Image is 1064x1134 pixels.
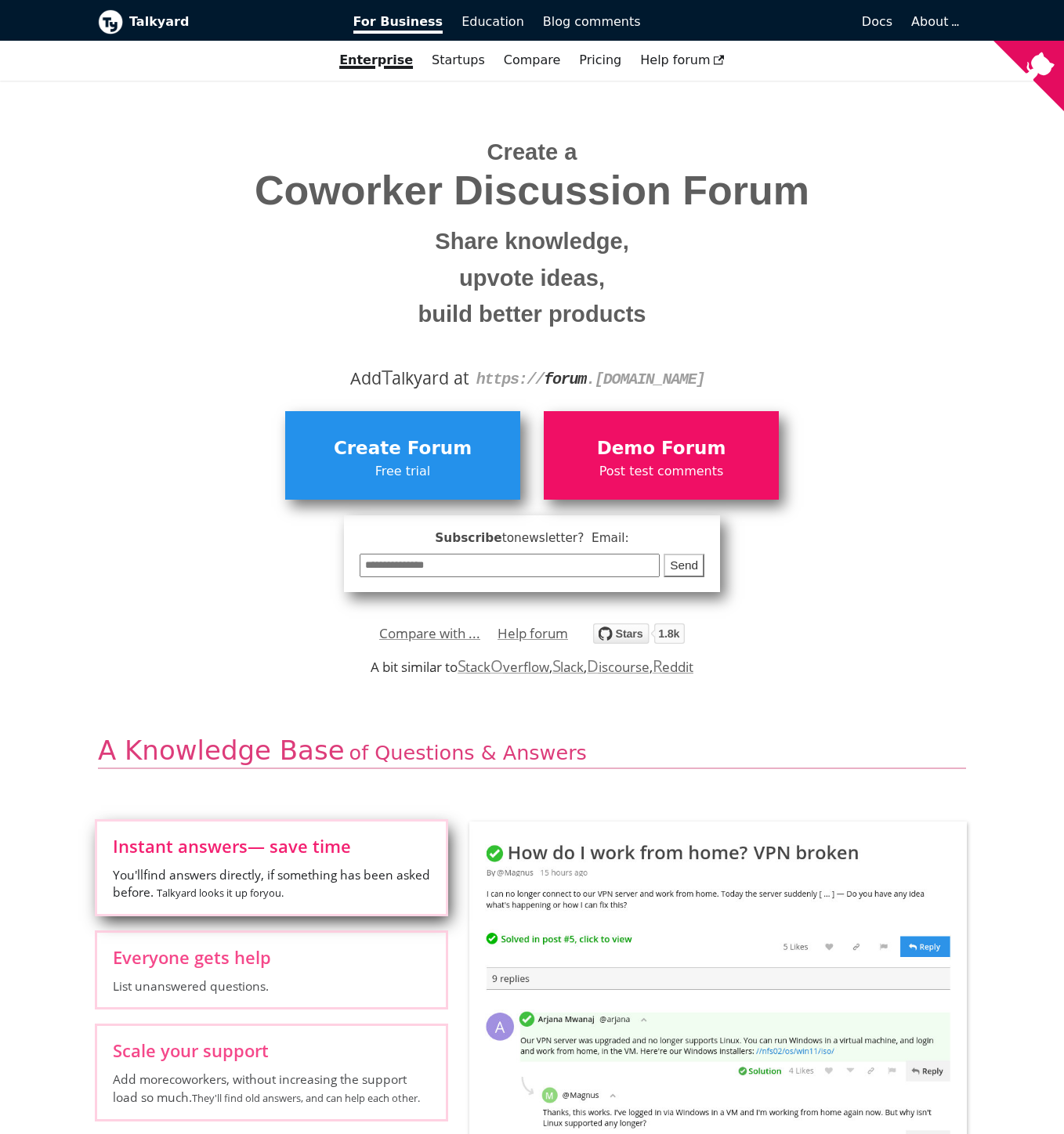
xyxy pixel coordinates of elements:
[552,461,771,482] span: Post test comments
[98,734,966,769] h2: A Knowledge Base
[653,655,663,677] span: R
[664,554,704,578] button: Send
[349,741,587,764] span: of Questions & Answers
[422,47,494,74] a: Startups
[113,977,430,995] span: List unanswered questions.
[570,47,631,74] a: Pricing
[650,9,903,35] a: Docs
[110,365,954,392] div: Add alkyard at
[360,529,704,548] span: Subscribe
[110,260,954,297] small: upvote ideas,
[293,461,512,482] span: Free trial
[490,655,503,677] span: O
[113,948,430,966] span: Everyone gets help
[587,658,649,676] a: Discourse
[487,139,577,164] span: Create a
[113,1042,430,1059] span: Scale your support
[113,1071,430,1107] span: Add more coworkers , without increasing the support load so much.
[157,886,284,900] small: Talkyard looks it up for you .
[344,9,453,35] a: For Business
[293,434,512,464] span: Create Forum
[544,411,779,499] a: Demo ForumPost test comments
[911,14,957,29] a: About
[552,434,771,464] span: Demo Forum
[631,47,734,74] a: Help forum
[587,655,599,677] span: D
[452,9,534,35] a: Education
[98,9,123,34] img: Talkyard logo
[653,658,693,676] a: Reddit
[544,370,586,388] strong: forum
[379,622,480,645] a: Compare with ...
[110,296,954,333] small: build better products
[502,531,629,545] span: to newsletter ? Email:
[504,52,561,67] a: Compare
[458,658,549,676] a: StackOverflow
[113,866,430,902] span: You'll find answers directly, if something has been asked before.
[113,837,430,854] span: Instant answers — save time
[862,14,892,29] span: Docs
[543,14,641,29] span: Blog comments
[534,9,650,35] a: Blog comments
[129,12,331,32] b: Talkyard
[285,411,520,499] a: Create ForumFree trial
[476,370,705,388] code: https:// . [DOMAIN_NAME]
[110,223,954,260] small: Share knowledge,
[593,623,685,644] img: talkyard.svg
[593,626,685,648] a: Star debiki/talkyard on GitHub
[353,14,443,34] span: For Business
[330,47,422,74] a: Enterprise
[98,9,331,34] a: Talkyard logoTalkyard
[192,1091,420,1105] small: They'll find old answers, and can help each other.
[498,622,568,645] a: Help forum
[458,655,466,677] span: S
[110,168,954,213] span: Coworker Discussion Forum
[552,655,561,677] span: S
[382,363,393,391] span: T
[461,14,524,29] span: Education
[640,52,725,67] span: Help forum
[552,658,584,676] a: Slack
